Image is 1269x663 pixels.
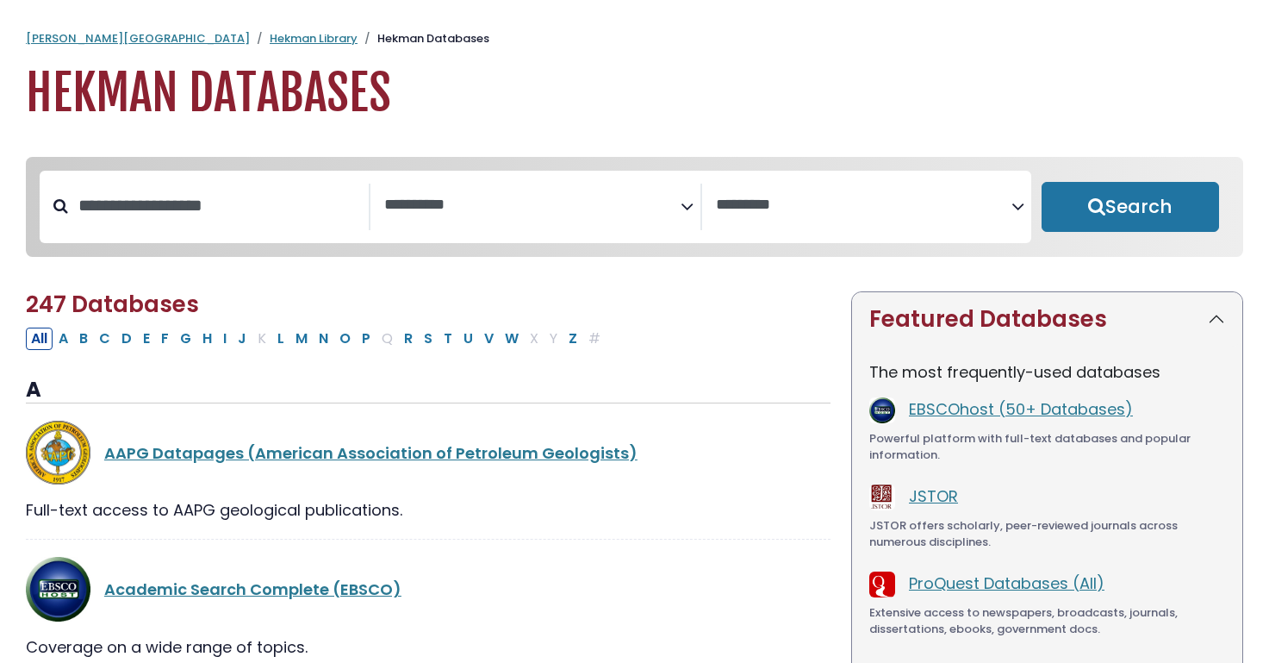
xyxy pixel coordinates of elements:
button: Submit for Search Results [1042,182,1219,232]
button: Filter Results H [197,328,217,350]
button: Filter Results D [116,328,137,350]
textarea: Search [716,197,1011,215]
button: Filter Results R [399,328,418,350]
div: Alpha-list to filter by first letter of database name [26,327,607,348]
button: Filter Results C [94,328,115,350]
a: Academic Search Complete (EBSCO) [104,579,401,600]
button: Filter Results V [479,328,499,350]
button: Filter Results T [439,328,457,350]
a: [PERSON_NAME][GEOGRAPHIC_DATA] [26,30,250,47]
button: Filter Results N [314,328,333,350]
nav: Search filters [26,157,1243,257]
a: EBSCOhost (50+ Databases) [909,398,1133,420]
p: The most frequently-used databases [869,360,1225,384]
button: Filter Results G [175,328,196,350]
button: Filter Results P [357,328,376,350]
button: Filter Results U [458,328,478,350]
button: Filter Results J [233,328,252,350]
button: Filter Results S [419,328,438,350]
h1: Hekman Databases [26,65,1243,122]
button: Featured Databases [852,292,1242,347]
a: ProQuest Databases (All) [909,572,1104,594]
button: Filter Results B [74,328,93,350]
button: Filter Results M [290,328,313,350]
div: JSTOR offers scholarly, peer-reviewed journals across numerous disciplines. [869,517,1225,551]
button: Filter Results L [272,328,289,350]
a: AAPG Datapages (American Association of Petroleum Geologists) [104,442,638,464]
span: 247 Databases [26,289,199,320]
input: Search database by title or keyword [68,191,369,220]
button: Filter Results E [138,328,155,350]
button: Filter Results I [218,328,232,350]
textarea: Search [384,197,680,215]
div: Powerful platform with full-text databases and popular information. [869,430,1225,464]
h3: A [26,378,830,403]
button: Filter Results A [53,328,73,350]
button: Filter Results O [334,328,356,350]
div: Full-text access to AAPG geological publications. [26,498,830,522]
div: Coverage on a wide range of topics. [26,635,830,659]
nav: breadcrumb [26,30,1243,47]
li: Hekman Databases [358,30,489,47]
button: Filter Results F [156,328,174,350]
button: Filter Results Z [563,328,582,350]
a: JSTOR [909,485,958,507]
button: Filter Results W [500,328,524,350]
a: Hekman Library [270,30,358,47]
button: All [26,328,53,350]
div: Extensive access to newspapers, broadcasts, journals, dissertations, ebooks, government docs. [869,604,1225,638]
